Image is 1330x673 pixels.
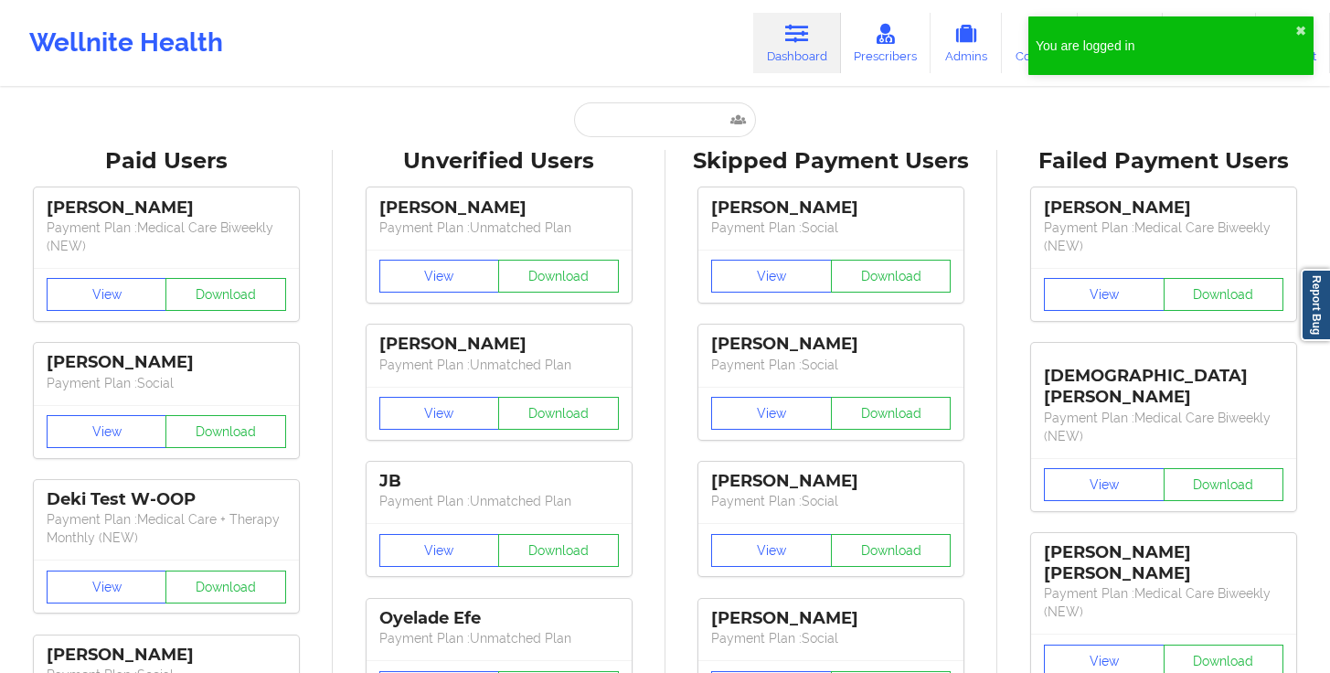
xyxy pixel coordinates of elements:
div: JB [379,471,619,492]
button: View [379,260,500,293]
div: Unverified Users [346,147,653,176]
button: View [711,534,832,567]
div: Failed Payment Users [1010,147,1317,176]
button: View [1044,468,1165,501]
button: close [1295,24,1306,38]
div: [PERSON_NAME] [47,352,286,373]
p: Payment Plan : Medical Care Biweekly (NEW) [1044,409,1283,445]
button: Download [831,397,952,430]
p: Payment Plan : Unmatched Plan [379,492,619,510]
a: Admins [931,13,1002,73]
button: Download [498,260,619,293]
div: [PERSON_NAME] [47,645,286,666]
button: Download [498,534,619,567]
p: Payment Plan : Medical Care + Therapy Monthly (NEW) [47,510,286,547]
div: [PERSON_NAME] [711,608,951,629]
button: Download [831,534,952,567]
p: Payment Plan : Unmatched Plan [379,629,619,647]
p: Payment Plan : Social [711,629,951,647]
p: Payment Plan : Social [47,374,286,392]
a: Coaches [1002,13,1078,73]
button: View [47,278,167,311]
a: Prescribers [841,13,931,73]
div: Paid Users [13,147,320,176]
div: [DEMOGRAPHIC_DATA][PERSON_NAME] [1044,352,1283,408]
button: Download [831,260,952,293]
p: Payment Plan : Medical Care Biweekly (NEW) [47,219,286,255]
div: [PERSON_NAME] [379,334,619,355]
div: [PERSON_NAME] [711,198,951,219]
button: View [711,260,832,293]
button: Download [165,278,286,311]
button: Download [165,415,286,448]
button: Download [1164,278,1284,311]
p: Payment Plan : Unmatched Plan [379,219,619,237]
p: Payment Plan : Medical Care Biweekly (NEW) [1044,584,1283,621]
button: Download [1164,468,1284,501]
button: View [47,415,167,448]
a: Report Bug [1301,269,1330,341]
div: [PERSON_NAME] [1044,198,1283,219]
button: View [379,397,500,430]
p: Payment Plan : Medical Care Biweekly (NEW) [1044,219,1283,255]
a: Dashboard [753,13,841,73]
div: [PERSON_NAME] [711,334,951,355]
p: Payment Plan : Unmatched Plan [379,356,619,374]
button: Download [165,571,286,604]
button: View [1044,278,1165,311]
p: Payment Plan : Social [711,492,951,510]
div: You are logged in [1036,37,1295,55]
p: Payment Plan : Social [711,356,951,374]
button: Download [498,397,619,430]
button: View [379,534,500,567]
div: Oyelade Efe [379,608,619,629]
div: Skipped Payment Users [678,147,985,176]
div: [PERSON_NAME] [711,471,951,492]
button: View [711,397,832,430]
div: Deki Test W-OOP [47,489,286,510]
p: Payment Plan : Social [711,219,951,237]
div: [PERSON_NAME] [47,198,286,219]
button: View [47,571,167,604]
div: [PERSON_NAME] [PERSON_NAME] [1044,542,1283,584]
div: [PERSON_NAME] [379,198,619,219]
